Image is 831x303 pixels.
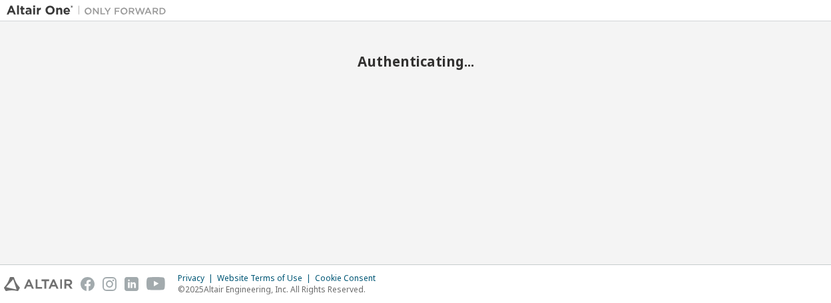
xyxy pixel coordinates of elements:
h2: Authenticating... [7,53,824,70]
img: facebook.svg [81,277,95,291]
p: © 2025 Altair Engineering, Inc. All Rights Reserved. [178,284,384,295]
div: Website Terms of Use [217,273,315,284]
img: youtube.svg [146,277,166,291]
div: Privacy [178,273,217,284]
img: altair_logo.svg [4,277,73,291]
img: linkedin.svg [125,277,138,291]
div: Cookie Consent [315,273,384,284]
img: instagram.svg [103,277,117,291]
img: Altair One [7,4,173,17]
